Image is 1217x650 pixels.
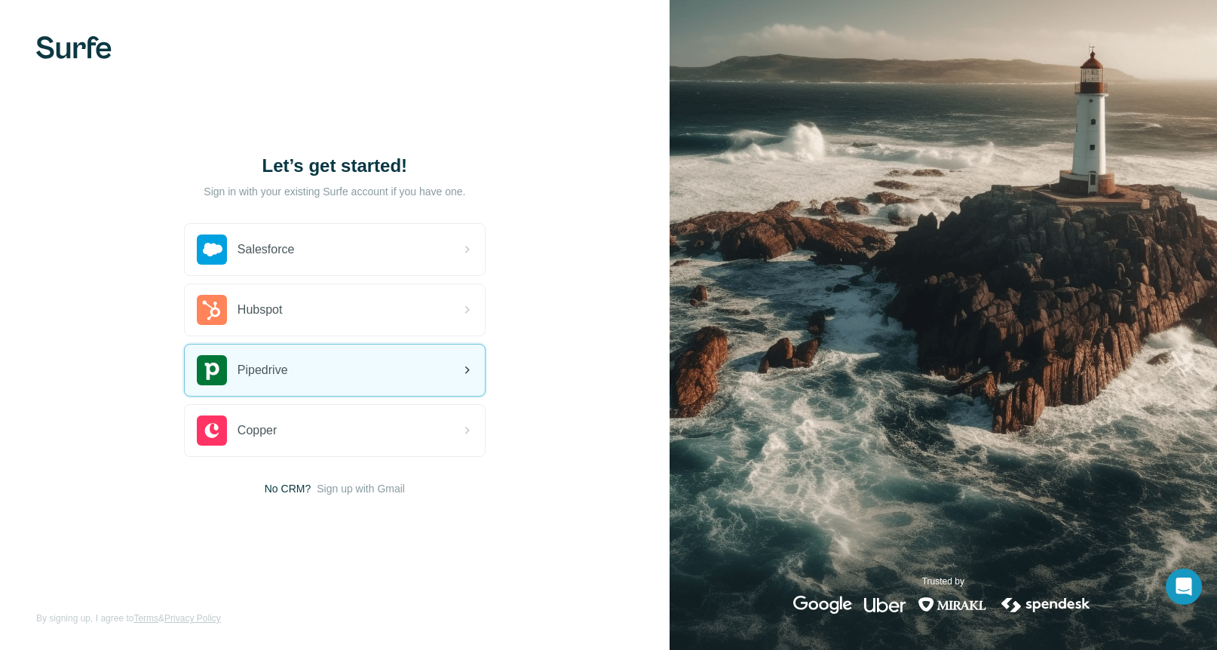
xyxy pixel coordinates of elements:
[164,613,221,624] a: Privacy Policy
[238,241,295,259] span: Salesforce
[184,154,486,178] h1: Let’s get started!
[238,422,277,440] span: Copper
[793,596,852,614] img: google's logo
[999,596,1093,614] img: spendesk's logo
[1166,569,1202,605] div: Open Intercom Messenger
[864,596,906,614] img: uber's logo
[197,235,227,265] img: salesforce's logo
[238,361,288,379] span: Pipedrive
[36,612,221,625] span: By signing up, I agree to &
[922,575,964,588] p: Trusted by
[197,355,227,385] img: pipedrive's logo
[317,481,405,496] button: Sign up with Gmail
[238,301,283,319] span: Hubspot
[133,613,158,624] a: Terms
[265,481,311,496] span: No CRM?
[197,295,227,325] img: hubspot's logo
[197,415,227,446] img: copper's logo
[204,184,465,199] p: Sign in with your existing Surfe account if you have one.
[918,596,987,614] img: mirakl's logo
[36,36,112,59] img: Surfe's logo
